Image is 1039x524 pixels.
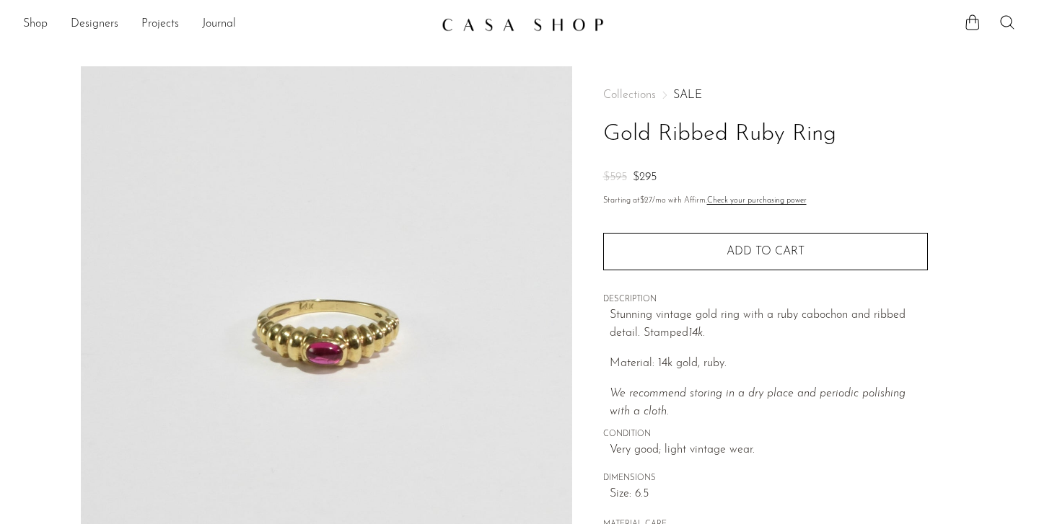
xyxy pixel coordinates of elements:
ul: NEW HEADER MENU [23,12,430,37]
p: Stunning vintage gold ring with a ruby cabochon and ribbed detail. Stamped [610,306,928,343]
a: Journal [202,15,236,34]
span: Size: 6.5 [610,485,928,504]
a: Designers [71,15,118,34]
p: Starting at /mo with Affirm. [603,195,928,208]
span: $595 [603,172,627,183]
span: Add to cart [727,246,805,257]
span: DIMENSIONS [603,472,928,485]
nav: Desktop navigation [23,12,430,37]
span: DESCRIPTION [603,293,928,306]
span: $295 [633,172,657,183]
a: Shop [23,15,48,34]
i: We recommend storing in a dry place and periodic polishing with a cloth. [610,388,906,418]
em: 14k. [688,327,705,339]
p: Material: 14k gold, ruby. [610,355,928,373]
span: $27 [640,197,652,205]
span: Collections [603,89,656,101]
span: CONDITION [603,428,928,441]
a: Projects [141,15,179,34]
a: SALE [673,89,702,101]
a: Check your purchasing power - Learn more about Affirm Financing (opens in modal) [707,197,807,205]
span: Very good; light vintage wear. [610,441,928,460]
button: Add to cart [603,233,928,270]
h1: Gold Ribbed Ruby Ring [603,116,928,153]
nav: Breadcrumbs [603,89,928,101]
